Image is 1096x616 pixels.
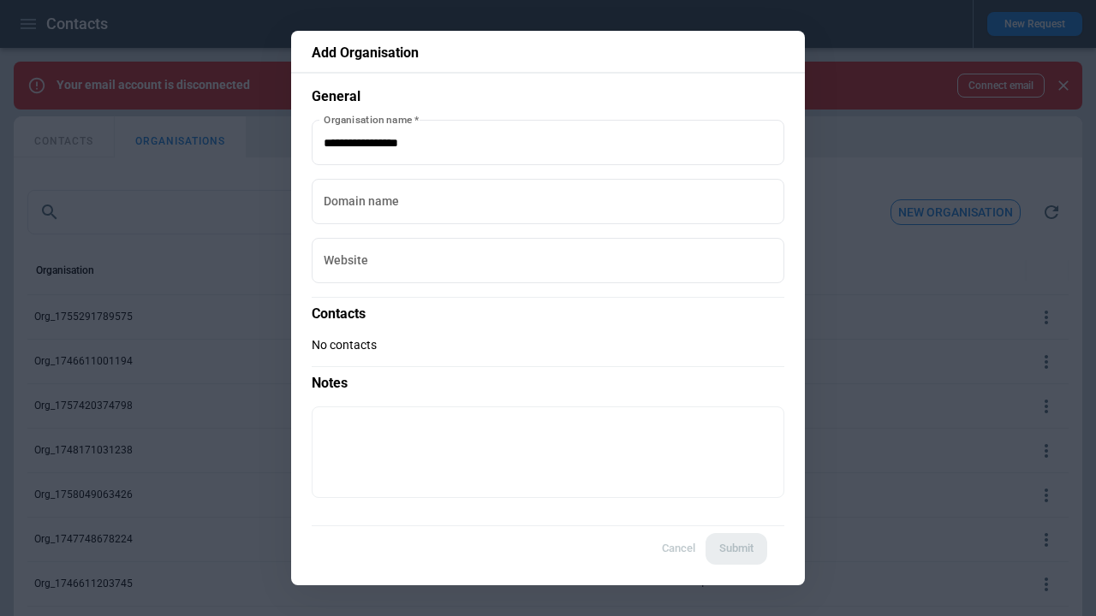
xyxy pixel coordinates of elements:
p: No contacts [312,338,784,352]
p: General [312,87,784,106]
p: Add Organisation [312,44,784,62]
label: Organisation name [324,112,419,127]
p: Notes [312,366,784,393]
p: Contacts [312,297,784,323]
